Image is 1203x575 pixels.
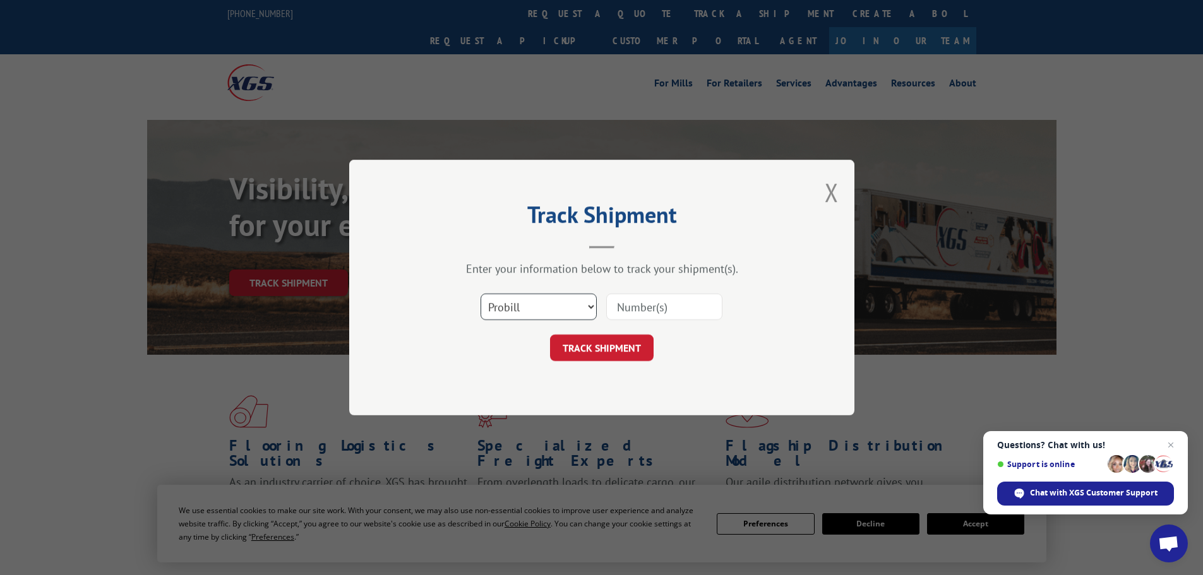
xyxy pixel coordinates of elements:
[606,293,722,320] input: Number(s)
[997,440,1174,450] span: Questions? Chat with us!
[412,261,791,276] div: Enter your information below to track your shipment(s).
[997,459,1103,469] span: Support is online
[1163,437,1178,453] span: Close chat
[825,175,839,209] button: Close modal
[1150,525,1188,562] div: Open chat
[997,482,1174,506] div: Chat with XGS Customer Support
[550,335,654,361] button: TRACK SHIPMENT
[1030,487,1158,499] span: Chat with XGS Customer Support
[412,206,791,230] h2: Track Shipment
